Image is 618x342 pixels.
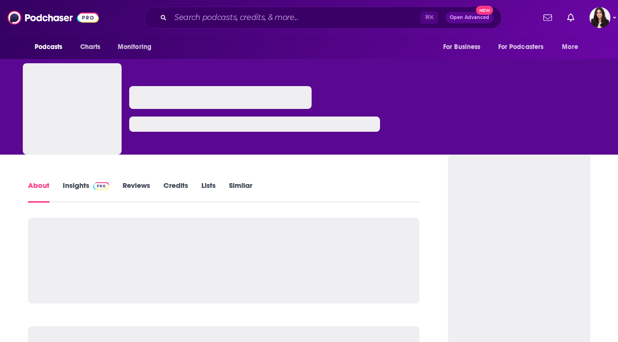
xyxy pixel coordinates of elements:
a: Similar [229,181,252,203]
button: open menu [111,38,164,56]
span: New [476,6,493,15]
a: InsightsPodchaser Pro [63,181,110,203]
button: open menu [492,38,558,56]
div: Search podcasts, credits, & more... [144,7,502,29]
a: Charts [74,38,106,56]
a: Show notifications dropdown [563,10,578,26]
span: ⌘ K [420,11,438,24]
img: Podchaser - Follow, Share and Rate Podcasts [8,9,99,27]
span: Open Advanced [450,15,489,20]
span: For Podcasters [498,40,544,54]
input: Search podcasts, credits, & more... [171,10,420,25]
span: Logged in as RebeccaShapiro [589,7,610,28]
a: About [28,181,49,203]
img: Podchaser Pro [93,182,110,190]
a: Reviews [123,181,150,203]
span: Monitoring [118,40,152,54]
a: Show notifications dropdown [540,10,556,26]
span: For Business [443,40,481,54]
span: More [562,40,578,54]
button: Open AdvancedNew [446,12,494,23]
button: open menu [437,38,493,56]
button: open menu [555,38,590,56]
a: Credits [163,181,188,203]
a: Lists [201,181,216,203]
button: Show profile menu [589,7,610,28]
button: open menu [28,38,75,56]
span: Podcasts [35,40,63,54]
span: Charts [80,40,101,54]
img: User Profile [589,7,610,28]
